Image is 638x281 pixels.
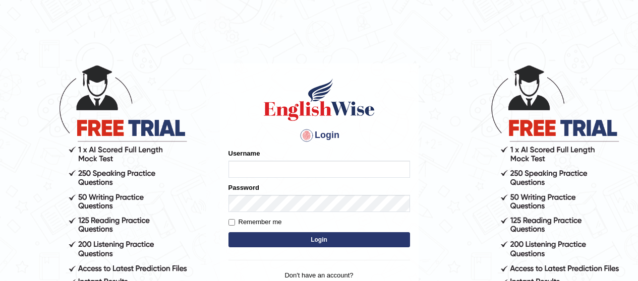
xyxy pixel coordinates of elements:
[228,183,259,192] label: Password
[228,217,282,227] label: Remember me
[262,77,377,122] img: Logo of English Wise sign in for intelligent practice with AI
[228,127,410,144] h4: Login
[228,219,235,226] input: Remember me
[228,232,410,247] button: Login
[228,149,260,158] label: Username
